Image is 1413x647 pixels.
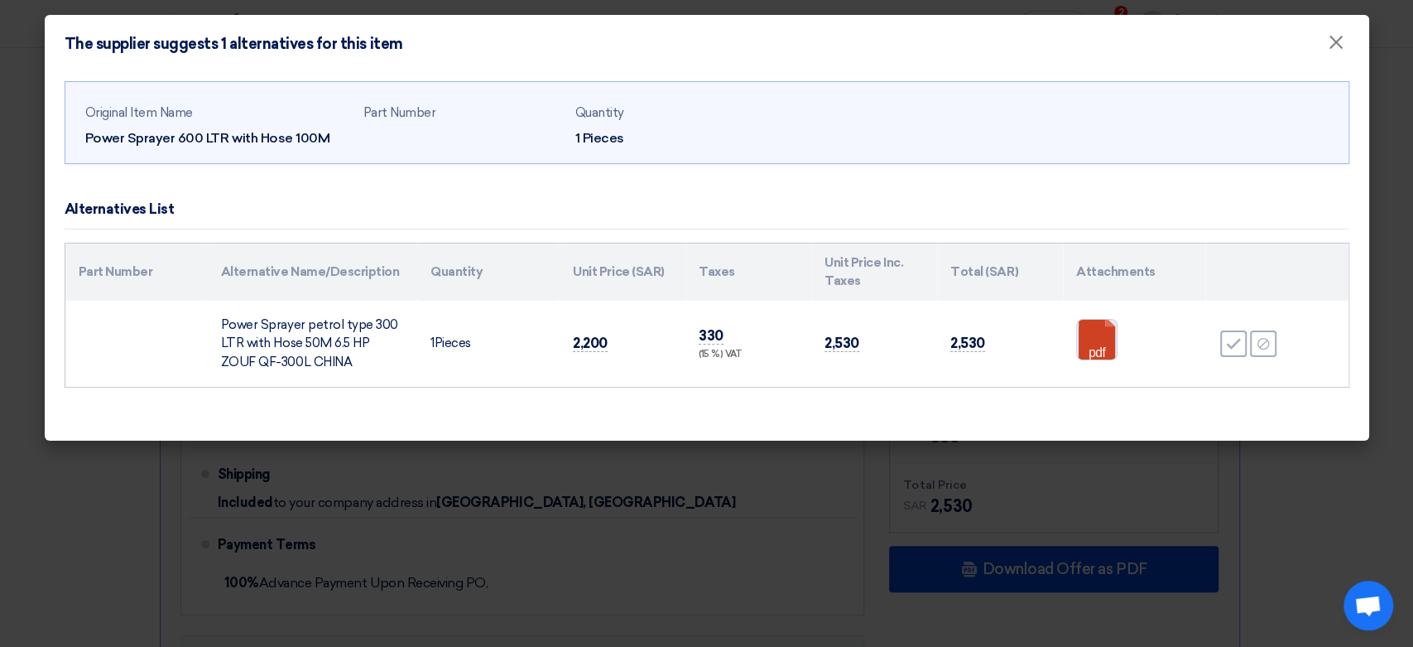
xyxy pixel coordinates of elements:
th: Taxes [685,244,811,301]
button: Close [1314,27,1358,60]
td: Power Sprayer petrol type 300 LTR with Hose 50M 6.5 HP ZOUF QF-300L CHINA [208,301,417,387]
span: 2,200 [573,335,608,352]
span: 2,530 [950,335,985,352]
th: Unit Price (SAR) [560,244,685,301]
div: Power Sprayer 600 LTR with Hose 100M [85,128,350,148]
th: Part Number [65,244,208,301]
span: 330 [699,327,723,345]
th: Quantity [417,244,560,301]
div: (15 %) VAT [699,348,798,362]
span: 1 [430,336,435,350]
span: 2,530 [824,335,859,352]
th: Attachments [1063,244,1205,301]
th: Unit Price Inc. Taxes [811,244,937,301]
div: Alternatives List [65,199,175,220]
h4: The supplier suggests 1 alternatives for this item [65,35,403,53]
th: Total (SAR) [937,244,1063,301]
a: Open chat [1343,581,1393,630]
th: Alternative Name/Description [208,244,417,301]
td: Pieces [417,301,560,387]
div: Quantity [575,104,774,123]
div: 1 Pieces [575,128,774,148]
div: Part Number [363,104,562,123]
span: × [1328,30,1344,63]
div: Original Item Name [85,104,350,123]
a: QFL_Taizhou_Qingfeng_Machinery_Co_Ltd_1757836078368.pdf [1077,320,1209,419]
